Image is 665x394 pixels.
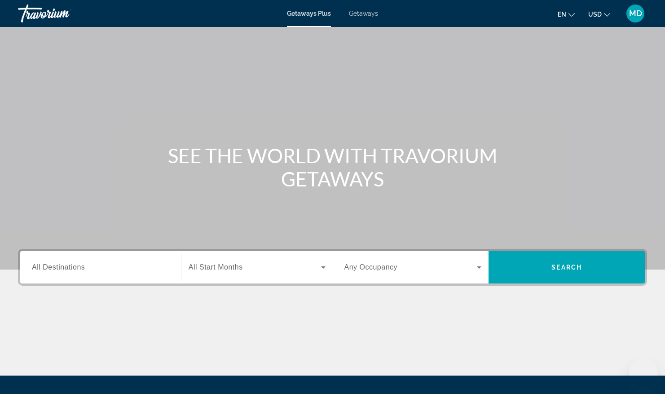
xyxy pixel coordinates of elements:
[189,263,243,271] span: All Start Months
[344,263,398,271] span: Any Occupancy
[629,9,642,18] span: MD
[349,10,378,17] a: Getaways
[624,4,647,23] button: User Menu
[551,264,582,271] span: Search
[489,251,645,283] button: Search
[558,8,575,21] button: Change language
[32,262,169,273] input: Select destination
[32,263,85,271] span: All Destinations
[629,358,658,387] iframe: Button to launch messaging window
[588,11,602,18] span: USD
[18,2,108,25] a: Travorium
[558,11,566,18] span: en
[20,251,645,283] div: Search widget
[588,8,610,21] button: Change currency
[287,10,331,17] a: Getaways Plus
[164,144,501,190] h1: SEE THE WORLD WITH TRAVORIUM GETAWAYS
